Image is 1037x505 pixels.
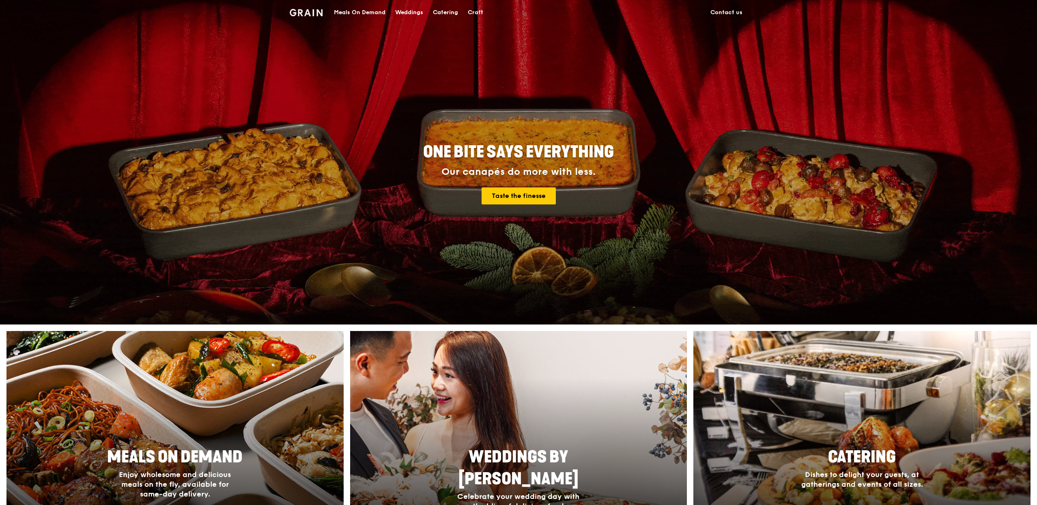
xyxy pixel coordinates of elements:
span: Dishes to delight your guests, at gatherings and events of all sizes. [801,470,923,489]
img: Grain [290,9,323,16]
div: Craft [468,0,483,25]
div: Our canapés do more with less. [372,166,665,178]
div: Meals On Demand [334,0,385,25]
div: Weddings [395,0,423,25]
a: Craft [463,0,488,25]
a: Contact us [706,0,747,25]
span: Meals On Demand [107,447,243,467]
span: Enjoy wholesome and delicious meals on the fly, available for same-day delivery. [119,470,231,499]
div: Catering [433,0,458,25]
a: Catering [428,0,463,25]
span: ONE BITE SAYS EVERYTHING [423,142,614,162]
span: Weddings by [PERSON_NAME] [458,447,579,489]
a: Taste the finesse [482,187,556,204]
a: Weddings [390,0,428,25]
span: Catering [828,447,896,467]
